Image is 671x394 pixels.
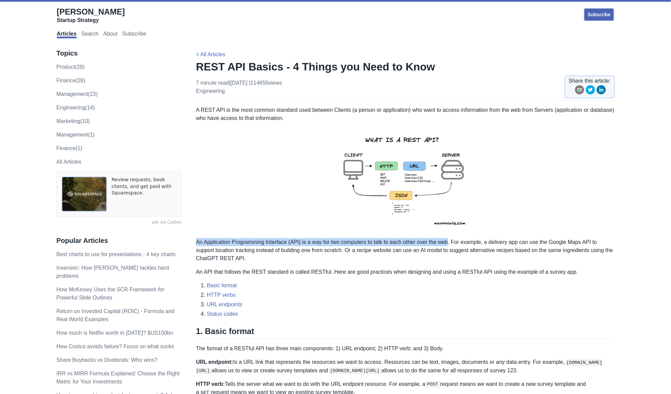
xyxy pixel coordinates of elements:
[122,31,146,38] a: Subscribe
[196,79,282,95] p: 7 minute read | [DATE]
[196,326,615,339] h2: 1. Basic format
[112,177,177,212] a: Review requests, book clients, and get paid with Squarespace.
[57,64,85,70] a: product(28)
[57,357,158,363] a: Share Buybacks vs Dividends: Who wins?
[207,292,236,298] a: HTTP verbs
[57,145,82,151] a: Finance(1)
[57,78,85,83] a: finance(28)
[57,91,98,97] a: management(23)
[196,60,615,74] h1: REST API Basics - 4 Things you Need to Know
[196,88,225,94] a: engineering
[196,381,225,387] strong: HTTP verb:
[57,251,176,257] a: Best charts to use for presentations - 4 key charts
[575,85,584,97] button: email
[597,85,606,97] button: linkedin
[331,128,479,233] img: rest-api
[57,330,173,336] a: How much is Netflix worth in [DATE]? $US100bn
[196,106,615,122] p: A REST API is the most common standard used between Clients (a person or application) who want to...
[207,302,242,307] a: URL endpoints
[57,132,95,138] a: Management(1)
[57,118,90,124] a: marketing(10)
[57,17,125,24] div: Startup Strategy
[62,177,107,212] img: ads via Carbon
[196,345,615,353] p: The format of a RESTful API has three main components: 1) URL endpoint; 2) HTTP verb; and 3) Body.
[57,344,174,349] a: How Costco avoids failure? Focus on what sucks
[586,85,595,97] button: twitter
[57,7,125,16] span: [PERSON_NAME]
[584,8,615,21] a: Subscribe
[196,359,233,365] strong: URL endpoint:
[57,31,77,38] a: Articles
[81,31,99,38] a: Search
[196,51,225,57] a: < All Articles
[207,311,238,317] a: Status codes
[57,308,175,322] a: Return on Invested Capital (ROIC) - Formula and Real World Examples
[328,368,382,374] code: [DOMAIN_NAME][URL]
[103,31,117,38] a: About
[57,287,165,300] a: How McKinsey Uses the SCR Framework for Powerful Slide Outlines
[57,371,180,385] a: IRR vs MIRR Formula Explained: Choose the Right Metric for Your Investments
[569,77,611,85] span: Share this article:
[57,49,182,58] h3: Topics
[57,265,169,279] a: Inversion: How [PERSON_NAME] tackles hard problems
[57,105,95,110] a: engineering(14)
[57,159,82,165] a: All Articles
[57,236,182,245] h3: Popular Articles
[425,381,440,388] code: POST
[196,358,615,375] p: Is a URL link that represents the resources we want to access. Resources can be text, images, doc...
[207,283,237,288] a: Basic format
[196,238,615,263] p: An Application Programming Interface (API) is a way for two computers to talk to each other over ...
[196,268,615,276] p: An API that follows the REST standard is called RESTful. Here are good practices when designing a...
[249,80,282,86] span: | 114656 views
[57,7,125,24] a: [PERSON_NAME]Startup Strategy
[57,220,182,226] a: ads via Carbon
